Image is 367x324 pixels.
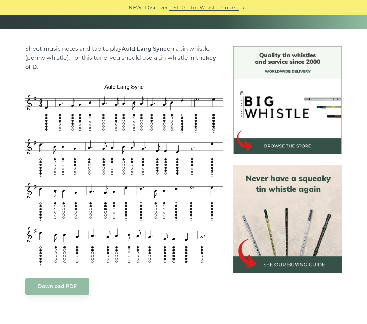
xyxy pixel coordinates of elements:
p: Sheet music notes and tab to play on a tin whistle (penny whistle). For this tune, you should use... [25,44,223,72]
strong: Auld Lang Syne [122,45,167,52]
span: NEW: [129,4,143,12]
img: tin whistle buying guide [233,165,342,273]
img: Auld Lang Syne Tin Whistle Tab & Sheet Music [25,82,223,268]
span: Discover [145,4,168,12]
img: BigWhistle Tin Whistle Store [233,46,342,154]
a: PST10 - Tin Whistle Course [169,4,239,12]
a: Download PDF [25,278,89,295]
